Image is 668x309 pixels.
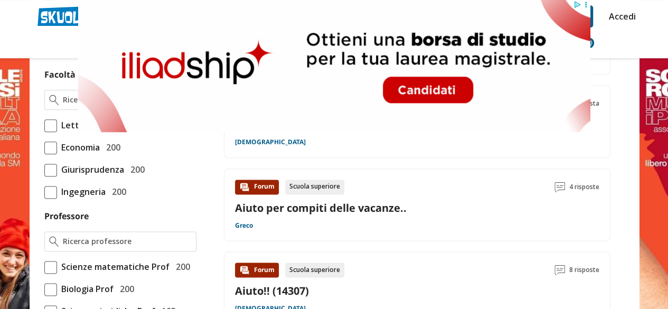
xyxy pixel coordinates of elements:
[126,163,145,176] span: 200
[102,141,120,154] span: 200
[57,141,100,154] span: Economia
[285,263,344,277] div: Scuola superiore
[239,182,250,192] img: Forum contenuto
[116,282,134,296] span: 200
[44,69,76,80] label: Facoltà
[49,236,59,247] img: Ricerca professore
[108,185,126,199] span: 200
[285,180,344,194] div: Scuola superiore
[57,185,106,199] span: Ingegneria
[569,180,599,194] span: 4 risposte
[239,265,250,275] img: Forum contenuto
[609,5,631,27] a: Accedi
[63,95,191,105] input: Ricerca facoltà
[554,265,565,275] img: Commenti lettura
[235,284,309,298] a: Aiuto!! (14307)
[49,95,59,105] img: Ricerca facoltà
[235,263,279,277] div: Forum
[57,260,170,274] span: Scienze matematiche Prof
[235,221,253,230] a: Greco
[235,180,279,194] div: Forum
[44,210,89,222] label: Professore
[235,138,306,146] a: [DEMOGRAPHIC_DATA]
[172,260,190,274] span: 200
[235,201,407,215] a: Aiuto per compiti delle vacanze..
[63,236,191,247] input: Ricerca professore
[57,282,114,296] span: Biologia Prof
[57,118,135,132] span: Lettere e filosofia
[569,263,599,277] span: 8 risposte
[57,163,124,176] span: Giurisprudenza
[554,182,565,192] img: Commenti lettura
